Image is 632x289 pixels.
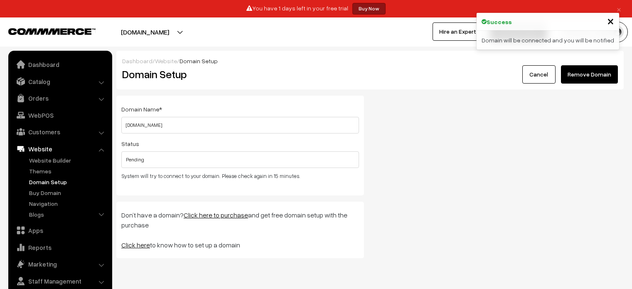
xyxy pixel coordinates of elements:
a: Buy Domain [27,188,109,197]
a: Dashboard [10,57,109,72]
div: You have 1 days left in your free trial [3,3,629,15]
strong: Success [487,17,512,26]
a: Buy Now [352,3,386,15]
div: Domain will be connected and you will be notified [477,31,619,49]
a: Click here to purchase [184,211,248,219]
a: Catalog [10,74,109,89]
a: Reports [10,240,109,255]
a: Marketing [10,257,109,272]
a: WebPOS [10,108,109,123]
a: Apps [10,223,109,238]
a: Domain Setup [27,178,109,186]
a: × [613,4,625,14]
a: Navigation [27,199,109,208]
p: System will try to connect to your domain. Please check again in 15 minutes. [121,172,359,180]
p: to know how to set up a domain [121,240,359,250]
a: Themes [27,167,109,175]
button: Remove Domain [561,65,618,84]
span: Domain Setup [180,57,218,64]
label: Status [121,139,139,148]
a: Hire an Expert [433,22,483,41]
a: Website [155,57,177,64]
div: / / [122,57,618,65]
a: Blogs [27,210,109,219]
a: Staff Management [10,274,109,289]
a: Orders [10,91,109,106]
a: Cancel [522,65,556,84]
label: Domain Name [121,105,162,114]
a: Dashboard [122,57,152,64]
a: Website [10,141,109,156]
h2: Domain Setup [122,68,448,81]
span: × [607,13,614,28]
p: Don’t have a domain? and get free domain setup with the purchase [121,210,359,230]
img: COMMMERCE [8,28,96,35]
a: Click here [121,241,150,249]
a: Website Builder [27,156,109,165]
button: [DOMAIN_NAME] [92,22,198,42]
input: eg. example.com [121,117,359,133]
a: COMMMERCE [8,26,81,36]
button: Close [607,15,614,27]
a: Customers [10,124,109,139]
